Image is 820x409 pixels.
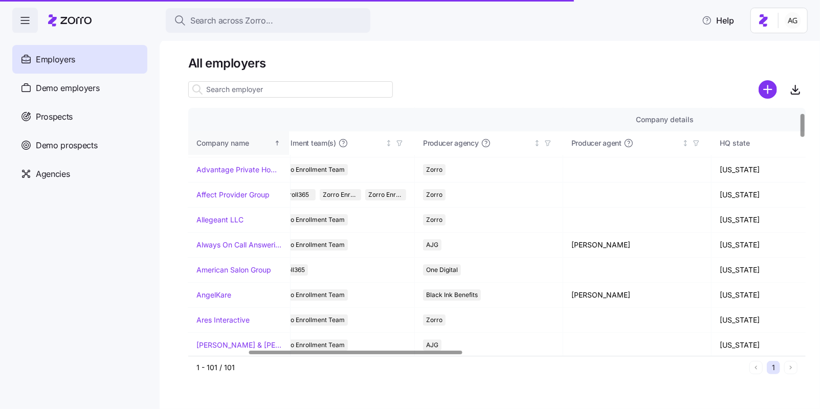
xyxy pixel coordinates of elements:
span: Search across Zorro... [190,14,273,27]
span: Producer agency [423,138,479,148]
th: Company nameSorted ascending [188,131,291,155]
span: AJG [426,239,438,251]
a: Agencies [12,160,147,188]
span: Employers [36,53,75,66]
img: 5fc55c57e0610270ad857448bea2f2d5 [785,12,801,29]
span: Zorro Enrollment Team [278,314,345,326]
a: American Salon Group [196,265,271,275]
th: Producer agencyNot sorted [415,131,563,155]
span: Producer agent [571,138,622,148]
a: Employers [12,45,147,74]
a: Affect Provider Group [196,190,270,200]
span: Agencies [36,168,70,180]
td: [PERSON_NAME] [563,283,712,308]
span: Zorro Enrollment Team [278,289,345,301]
span: Enroll365 [278,264,305,276]
span: Zorro Enrollment Team [278,214,345,225]
button: Next page [784,361,797,374]
a: [PERSON_NAME] & [PERSON_NAME]'s [196,340,282,350]
span: Demo prospects [36,139,98,152]
span: AJG [426,339,438,351]
span: Demo employers [36,82,100,95]
a: Demo employers [12,74,147,102]
div: Sorted ascending [274,140,281,147]
span: Enrollment team(s) [275,138,336,148]
a: Prospects [12,102,147,131]
span: Prospects [36,110,73,123]
a: Always On Call Answering Service [196,240,282,250]
span: Zorro Enrollment Team [278,164,345,175]
span: Enroll365 [282,189,309,200]
a: Demo prospects [12,131,147,160]
div: Not sorted [534,140,541,147]
span: Zorro [426,164,442,175]
svg: add icon [759,80,777,99]
span: Zorro [426,189,442,200]
div: 1 - 101 / 101 [196,362,745,373]
a: AngelKare [196,290,231,300]
a: Allegeant LLC [196,215,243,225]
button: 1 [767,361,780,374]
h1: All employers [188,55,806,71]
span: Zorro Enrollment Experts [368,189,403,200]
button: Previous page [749,361,763,374]
th: Producer agentNot sorted [563,131,712,155]
div: Not sorted [385,140,392,147]
div: Company name [196,138,272,149]
td: [PERSON_NAME] [563,233,712,258]
div: Not sorted [682,140,689,147]
button: Help [694,10,742,31]
a: Ares Interactive [196,315,250,325]
span: Zorro [426,214,442,225]
span: Zorro [426,314,442,326]
span: Zorro Enrollment Team [278,239,345,251]
th: Enrollment team(s)Not sorted [267,131,415,155]
span: Black Ink Benefits [426,289,478,301]
a: Advantage Private Home Care [196,165,282,175]
span: Zorro Enrollment Team [323,189,358,200]
input: Search employer [188,81,393,98]
span: Help [702,14,734,27]
span: Zorro Enrollment Team [278,339,345,351]
button: Search across Zorro... [166,8,370,33]
span: One Digital [426,264,458,276]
